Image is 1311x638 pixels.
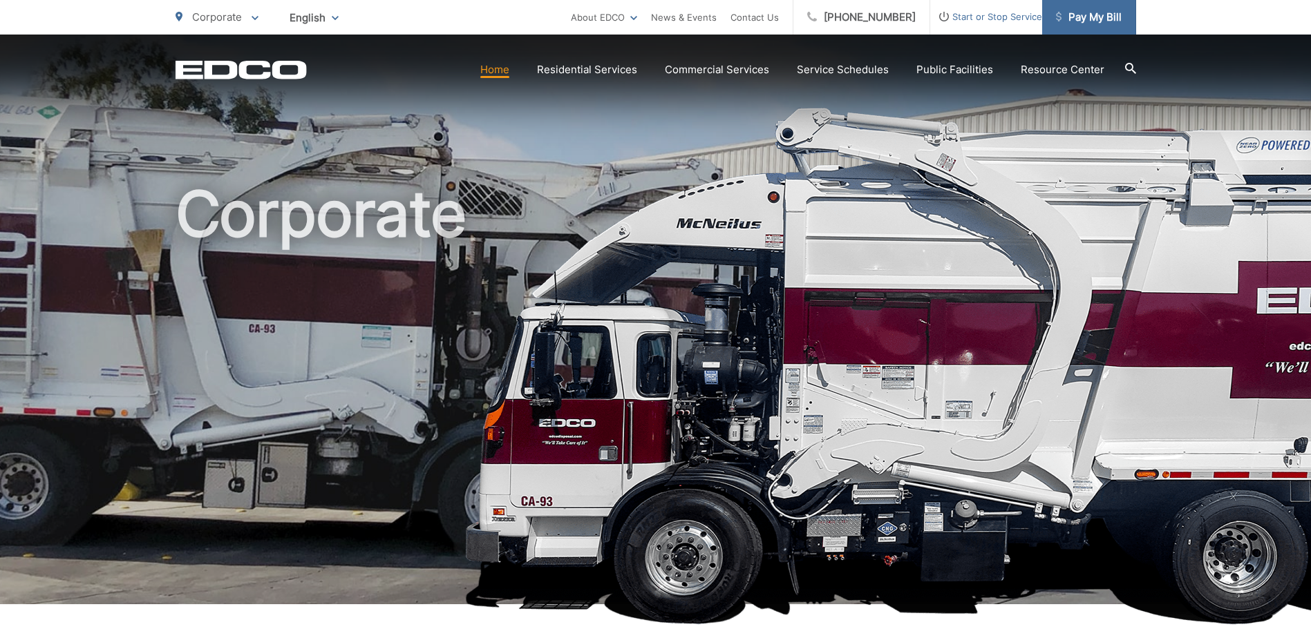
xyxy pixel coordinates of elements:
[1056,9,1122,26] span: Pay My Bill
[1021,61,1104,78] a: Resource Center
[797,61,889,78] a: Service Schedules
[537,61,637,78] a: Residential Services
[571,9,637,26] a: About EDCO
[176,60,307,79] a: EDCD logo. Return to the homepage.
[651,9,717,26] a: News & Events
[916,61,993,78] a: Public Facilities
[192,10,242,23] span: Corporate
[176,180,1136,617] h1: Corporate
[730,9,779,26] a: Contact Us
[665,61,769,78] a: Commercial Services
[279,6,349,30] span: English
[480,61,509,78] a: Home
